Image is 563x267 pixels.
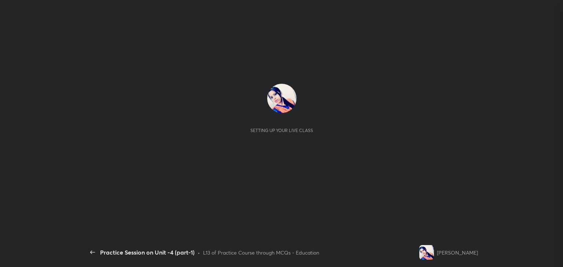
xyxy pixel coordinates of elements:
div: L13 of Practice Course through MCQs - Education [203,249,319,256]
div: [PERSON_NAME] [437,249,478,256]
div: • [198,249,200,256]
div: Setting up your live class [250,128,313,133]
img: 3ec007b14afa42208d974be217fe0491.jpg [267,84,297,113]
img: 3ec007b14afa42208d974be217fe0491.jpg [419,245,434,260]
div: Practice Session on Unit -4 (part-1) [100,248,195,257]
